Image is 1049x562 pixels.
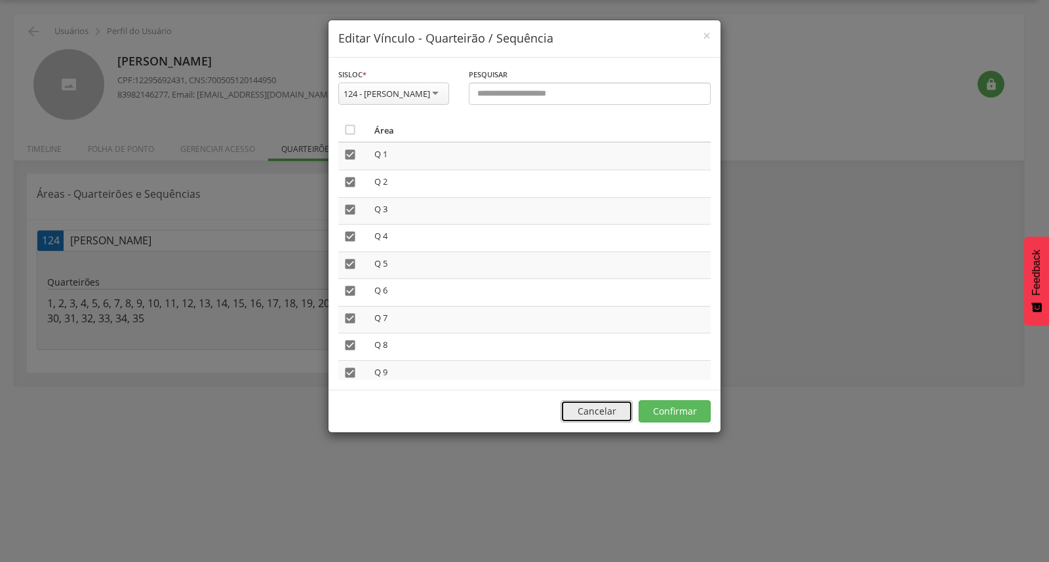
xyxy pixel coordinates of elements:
[344,88,430,100] div: 124 - [PERSON_NAME]
[369,118,711,142] th: Área
[561,400,633,422] button: Cancelar
[344,366,357,379] i: 
[369,333,711,361] td: Q 8
[338,30,711,47] h4: Editar Vínculo - Quarteirão / Sequência
[469,69,507,79] span: Pesquisar
[369,142,711,170] td: Q 1
[369,279,711,307] td: Q 6
[369,306,711,333] td: Q 7
[639,400,711,422] button: Confirmar
[344,312,357,325] i: 
[344,230,357,243] i: 
[369,197,711,225] td: Q 3
[344,284,357,297] i: 
[369,360,711,388] td: Q 9
[344,257,357,271] i: 
[369,252,711,279] td: Q 5
[344,123,357,136] i: 
[703,26,711,45] span: ×
[1024,236,1049,326] button: Feedback - Mostrar pesquisa
[703,29,711,43] button: Close
[344,203,357,216] i: 
[369,225,711,252] td: Q 4
[344,176,357,189] i: 
[1031,250,1042,295] span: Feedback
[344,339,357,352] i: 
[338,69,363,79] span: Sisloc
[369,170,711,197] td: Q 2
[344,148,357,161] i: 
